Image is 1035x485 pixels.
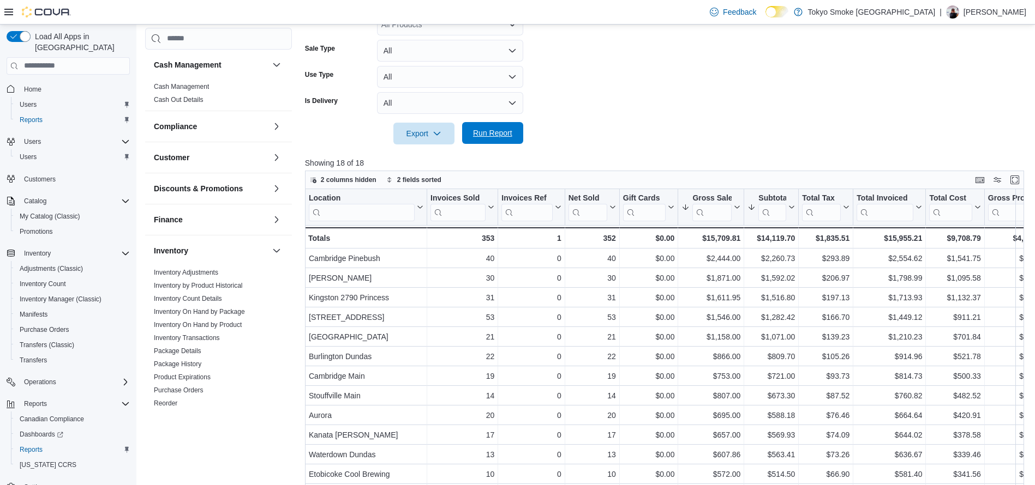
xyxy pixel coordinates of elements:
[154,320,242,328] a: Inventory On Hand by Product
[2,396,134,411] button: Reports
[802,193,841,203] div: Total Tax
[20,247,130,260] span: Inventory
[145,80,292,110] div: Cash Management
[15,210,130,223] span: My Catalog (Classic)
[305,157,1032,168] p: Showing 18 of 18
[929,193,972,203] div: Total Cost
[681,369,740,383] div: $753.00
[377,92,523,114] button: All
[11,224,134,239] button: Promotions
[15,113,47,126] a: Reports
[11,97,134,112] button: Users
[623,252,675,265] div: $0.00
[430,252,494,265] div: 40
[15,98,41,111] a: Users
[929,271,980,284] div: $1,095.58
[623,271,675,284] div: $0.00
[15,113,130,126] span: Reports
[309,193,423,221] button: Location
[623,369,675,383] div: $0.00
[623,389,675,402] div: $0.00
[20,116,43,124] span: Reports
[154,359,201,368] span: Package History
[802,369,849,383] div: $93.73
[20,83,46,96] a: Home
[154,151,189,162] h3: Customer
[430,193,486,203] div: Invoices Sold
[20,100,37,109] span: Users
[857,193,913,221] div: Total Invoiced
[22,7,71,17] img: Cova
[11,307,134,322] button: Manifests
[20,430,63,439] span: Dashboards
[15,308,130,321] span: Manifests
[802,311,849,324] div: $166.70
[20,325,69,334] span: Purchase Orders
[11,337,134,353] button: Transfers (Classic)
[393,123,454,144] button: Export
[31,31,130,53] span: Load All Apps in [GEOGRAPHIC_DATA]
[929,291,980,304] div: $1,132.37
[802,350,849,363] div: $105.26
[15,428,68,441] a: Dashboards
[430,291,494,304] div: 31
[747,232,795,245] div: $14,119.70
[857,271,922,284] div: $1,798.99
[623,350,675,363] div: $0.00
[20,195,51,208] button: Catalog
[154,120,197,131] h3: Compliance
[15,323,130,336] span: Purchase Orders
[857,252,922,265] div: $2,554.62
[154,386,204,393] a: Purchase Orders
[154,307,245,316] span: Inventory On Hand by Package
[11,411,134,427] button: Canadian Compliance
[15,277,130,290] span: Inventory Count
[20,172,130,186] span: Customers
[857,330,922,343] div: $1,210.23
[154,268,218,276] a: Inventory Adjustments
[15,443,47,456] a: Reports
[747,193,795,221] button: Subtotal
[15,458,81,471] a: [US_STATE] CCRS
[11,457,134,472] button: [US_STATE] CCRS
[857,311,922,324] div: $1,449.12
[15,354,51,367] a: Transfers
[15,262,130,275] span: Adjustments (Classic)
[20,135,45,148] button: Users
[569,232,616,245] div: 352
[2,193,134,209] button: Catalog
[15,98,130,111] span: Users
[309,350,423,363] div: Burlington Dundas
[15,338,130,351] span: Transfers (Classic)
[430,232,494,245] div: 353
[11,353,134,368] button: Transfers
[20,356,47,365] span: Transfers
[15,262,87,275] a: Adjustments (Classic)
[11,292,134,307] button: Inventory Manager (Classic)
[20,460,76,469] span: [US_STATE] CCRS
[154,320,242,329] span: Inventory On Hand by Product
[569,330,616,343] div: 21
[20,375,61,389] button: Operations
[569,193,607,203] div: Net Sold
[154,333,220,342] span: Inventory Transactions
[857,291,922,304] div: $1,713.93
[501,193,552,203] div: Invoices Ref
[569,271,616,284] div: 30
[15,293,130,306] span: Inventory Manager (Classic)
[154,82,209,90] a: Cash Management
[623,291,675,304] div: $0.00
[309,330,423,343] div: [GEOGRAPHIC_DATA]
[569,389,616,402] div: 14
[802,271,849,284] div: $206.97
[15,225,57,238] a: Promotions
[154,214,268,225] button: Finance
[15,150,130,163] span: Users
[430,330,494,343] div: 21
[154,95,204,103] a: Cash Out Details
[681,291,740,304] div: $1,611.95
[15,413,88,426] a: Canadian Compliance
[154,373,211,380] a: Product Expirations
[20,153,37,161] span: Users
[15,413,130,426] span: Canadian Compliance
